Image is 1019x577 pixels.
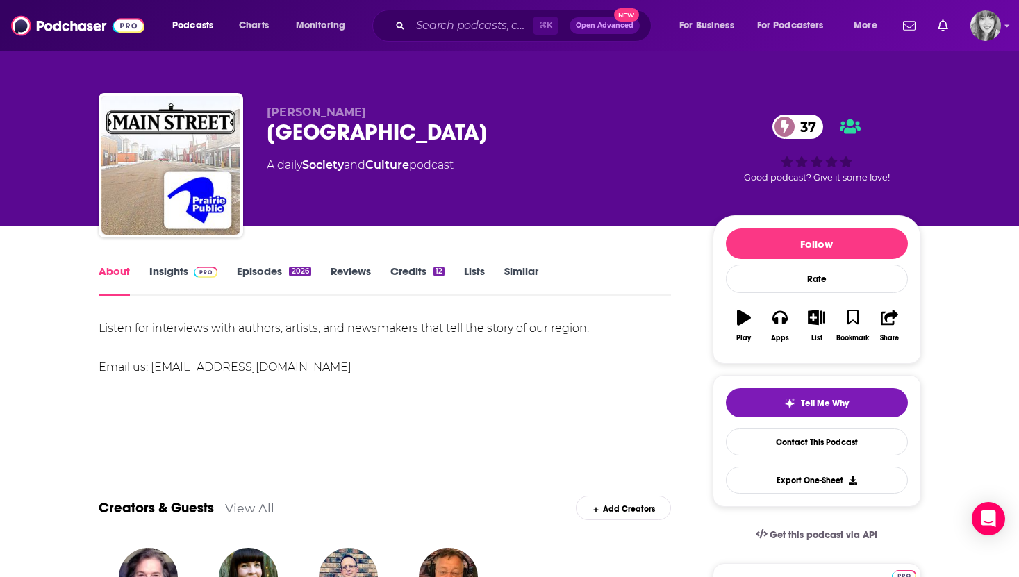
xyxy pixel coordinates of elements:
button: open menu [286,15,363,37]
span: Monitoring [296,16,345,35]
button: List [798,301,834,351]
span: Open Advanced [576,22,633,29]
span: Get this podcast via API [770,529,877,541]
a: Charts [230,15,277,37]
div: List [811,334,822,342]
a: Culture [365,158,409,172]
div: 2026 [289,267,310,276]
span: Good podcast? Give it some love! [744,172,890,183]
img: Main Street [101,96,240,235]
div: Add Creators [576,496,671,520]
button: Play [726,301,762,351]
div: Apps [771,334,789,342]
span: More [854,16,877,35]
div: Bookmark [836,334,869,342]
span: For Business [679,16,734,35]
div: 12 [433,267,445,276]
div: 37Good podcast? Give it some love! [713,106,921,192]
button: open menu [163,15,231,37]
button: open menu [670,15,752,37]
a: Credits12 [390,265,445,296]
a: Reviews [331,265,371,296]
button: Export One-Sheet [726,467,908,494]
div: Listen for interviews with authors, artists, and newsmakers that tell the story of our region. Em... [99,319,672,377]
button: Apps [762,301,798,351]
div: Rate [726,265,908,293]
a: Similar [504,265,538,296]
a: Society [302,158,344,172]
div: Search podcasts, credits, & more... [386,10,665,42]
span: Logged in as KPotts [970,10,1001,41]
img: tell me why sparkle [784,398,795,409]
a: Lists [464,265,485,296]
img: Podchaser Pro [194,267,218,278]
a: 37 [772,115,823,139]
a: About [99,265,130,296]
span: For Podcasters [757,16,824,35]
button: Follow [726,228,908,259]
img: User Profile [970,10,1001,41]
span: New [614,8,639,22]
a: Show notifications dropdown [897,14,921,37]
div: Play [736,334,751,342]
button: Open AdvancedNew [570,17,640,34]
a: Show notifications dropdown [932,14,954,37]
a: View All [225,501,274,515]
button: Show profile menu [970,10,1001,41]
a: Get this podcast via API [745,518,889,552]
button: open menu [844,15,895,37]
div: Open Intercom Messenger [972,502,1005,535]
span: ⌘ K [533,17,558,35]
a: Episodes2026 [237,265,310,296]
span: [PERSON_NAME] [267,106,366,119]
a: Creators & Guests [99,499,214,517]
button: open menu [748,15,844,37]
span: and [344,158,365,172]
button: Bookmark [835,301,871,351]
span: Charts [239,16,269,35]
span: Podcasts [172,16,213,35]
div: A daily podcast [267,157,454,174]
button: Share [871,301,907,351]
a: Contact This Podcast [726,428,908,455]
span: 37 [786,115,823,139]
input: Search podcasts, credits, & more... [411,15,533,37]
div: Share [880,334,899,342]
a: InsightsPodchaser Pro [149,265,218,296]
span: Tell Me Why [801,398,849,409]
button: tell me why sparkleTell Me Why [726,388,908,417]
img: Podchaser - Follow, Share and Rate Podcasts [11,12,144,39]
